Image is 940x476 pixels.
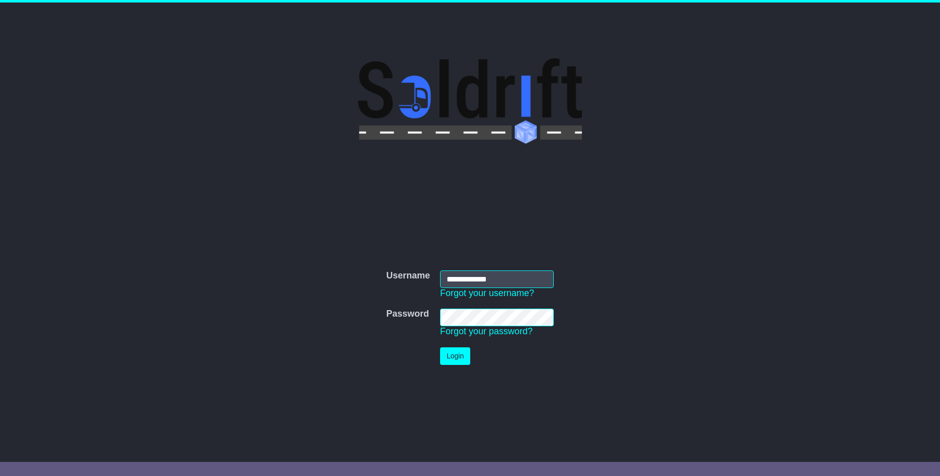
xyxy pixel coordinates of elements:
label: Username [386,270,430,281]
a: Forgot your password? [440,326,533,336]
a: Forgot your username? [440,288,534,298]
button: Login [440,347,470,365]
img: Soldrift Pty Ltd [358,58,582,144]
label: Password [386,309,429,320]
